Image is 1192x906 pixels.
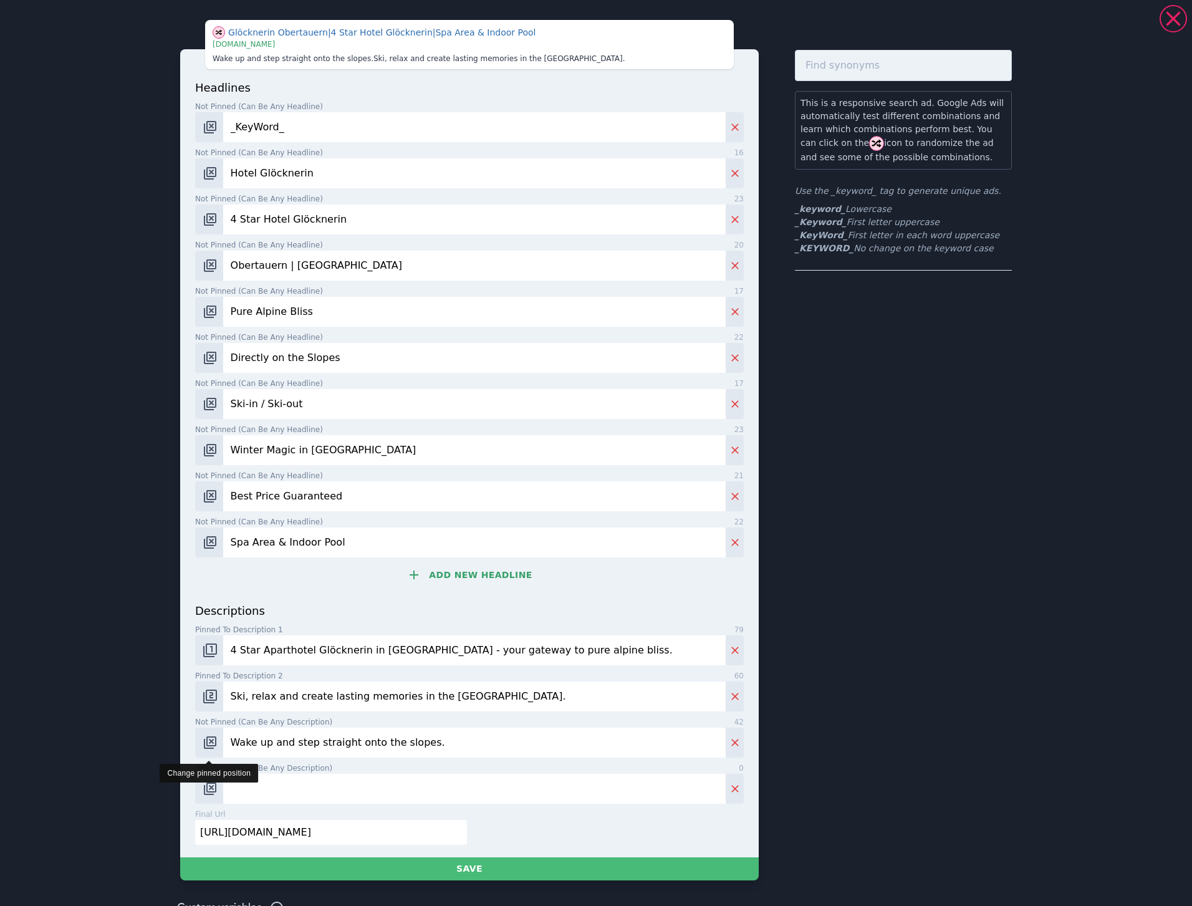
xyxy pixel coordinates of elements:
[195,670,283,682] span: Pinned to description 2
[195,112,223,142] button: Change pinned position
[734,286,744,297] span: 17
[203,689,218,704] img: pos-2.svg
[195,763,332,774] span: Not pinned (Can be any description)
[203,535,218,550] img: pos-.svg
[195,158,223,188] button: Change pinned position
[734,193,744,205] span: 23
[734,147,744,158] span: 16
[726,481,744,511] button: Delete
[726,728,744,758] button: Delete
[195,205,223,234] button: Change pinned position
[228,27,331,37] span: Glöcknerin Obertauern
[726,389,744,419] button: Delete
[795,203,1012,255] ul: First letter uppercase
[795,229,1012,242] li: First letter in each word uppercase
[195,716,332,728] span: Not pinned (Can be any description)
[331,27,436,37] span: 4 Star Hotel Glöcknerin
[203,166,218,181] img: pos-.svg
[795,50,1012,81] input: Find synonyms
[195,79,744,96] p: headlines
[195,343,223,373] button: Change pinned position
[195,101,323,112] span: Not pinned (Can be any headline)
[195,809,226,820] p: final url
[203,212,218,227] img: pos-.svg
[195,470,323,481] span: Not pinned (Can be any headline)
[213,40,275,49] span: [DOMAIN_NAME]
[726,682,744,711] button: Delete
[213,26,225,38] span: Show different combination
[203,781,218,796] img: pos-.svg
[328,27,331,37] span: |
[203,489,218,504] img: pos-.svg
[203,350,218,365] img: pos-.svg
[195,602,744,619] p: descriptions
[213,54,373,63] span: Wake up and step straight onto the slopes.
[180,857,759,880] button: Save
[795,230,848,240] b: _KeyWord_
[373,54,625,63] span: Ski, relax and create lasting memories in the [GEOGRAPHIC_DATA].
[795,242,1012,255] li: No change on the keyword case
[726,205,744,234] button: Delete
[195,481,223,511] button: Change pinned position
[726,528,744,557] button: Delete
[734,239,744,251] span: 20
[435,27,536,37] span: Spa Area & Indoor Pool
[800,97,1006,164] p: This is a responsive search ad. Google Ads will automatically test different combinations and lea...
[203,120,218,135] img: pos-.svg
[203,397,218,412] img: pos-.svg
[203,258,218,273] img: pos-.svg
[195,624,283,635] span: Pinned to description 1
[734,424,744,435] span: 23
[195,774,223,804] button: Change pinned position
[203,443,218,458] img: pos-.svg
[195,424,323,435] span: Not pinned (Can be any headline)
[795,204,845,214] b: _keyword_
[734,716,744,728] span: 42
[734,670,744,682] span: 60
[195,562,744,587] button: Add new headline
[734,516,744,528] span: 22
[195,332,323,343] span: Not pinned (Can be any headline)
[203,643,218,658] img: pos-1.svg
[195,516,323,528] span: Not pinned (Can be any headline)
[203,304,218,319] img: pos-.svg
[734,378,744,389] span: 17
[795,185,1012,198] p: Use the _keyword_ tag to generate unique ads.
[195,389,223,419] button: Change pinned position
[195,378,323,389] span: Not pinned (Can be any headline)
[195,239,323,251] span: Not pinned (Can be any headline)
[195,528,223,557] button: Change pinned position
[726,343,744,373] button: Delete
[795,203,1012,216] li: Lowercase
[795,217,847,227] b: _Keyword_
[795,243,853,253] b: _KEYWORD_
[195,286,323,297] span: Not pinned (Can be any headline)
[203,735,218,750] img: pos-.svg
[726,251,744,281] button: Delete
[195,635,223,665] button: Change pinned position
[195,297,223,327] button: Change pinned position
[195,435,223,465] button: Change pinned position
[726,774,744,804] button: Delete
[726,158,744,188] button: Delete
[195,147,323,158] span: Not pinned (Can be any headline)
[734,470,744,481] span: 21
[205,20,734,69] div: This is just a visual aid. Your CSV will only contain exactly what you add in the form below.
[726,297,744,327] button: Delete
[726,112,744,142] button: Delete
[739,763,744,774] span: 0
[726,435,744,465] button: Delete
[433,27,436,37] span: |
[869,136,884,151] img: shuffle.svg
[195,682,223,711] button: Change pinned position
[726,635,744,665] button: Delete
[195,193,323,205] span: Not pinned (Can be any headline)
[734,624,744,635] span: 79
[213,26,225,39] img: shuffle.svg
[195,251,223,281] button: Change pinned position
[195,728,223,758] button: Change pinned position
[734,332,744,343] span: 22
